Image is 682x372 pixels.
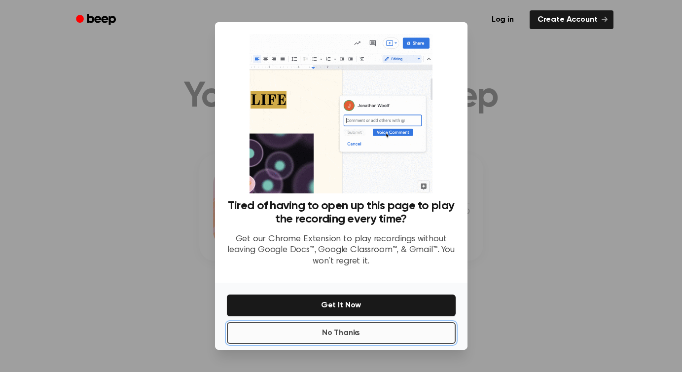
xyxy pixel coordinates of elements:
a: Create Account [530,10,613,29]
button: No Thanks [227,322,456,344]
img: Beep extension in action [250,34,432,193]
button: Get It Now [227,295,456,316]
a: Beep [69,10,125,30]
p: Get our Chrome Extension to play recordings without leaving Google Docs™, Google Classroom™, & Gm... [227,234,456,267]
h3: Tired of having to open up this page to play the recording every time? [227,199,456,226]
a: Log in [482,8,524,31]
